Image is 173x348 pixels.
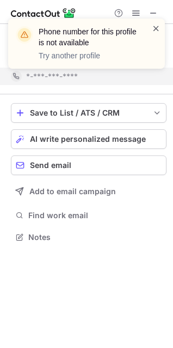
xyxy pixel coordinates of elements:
div: Save to List / ATS / CRM [30,109,147,117]
button: Find work email [11,208,166,223]
img: ContactOut v5.3.10 [11,7,76,20]
img: warning [16,26,33,44]
span: Find work email [28,211,162,220]
button: save-profile-one-click [11,103,166,123]
span: Send email [30,161,71,170]
button: Notes [11,230,166,245]
button: Add to email campaign [11,182,166,201]
span: Notes [28,232,162,242]
button: AI write personalized message [11,129,166,149]
span: AI write personalized message [30,135,146,143]
p: Try another profile [39,50,139,61]
header: Phone number for this profile is not available [39,26,139,48]
button: Send email [11,155,166,175]
span: Add to email campaign [29,187,116,196]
